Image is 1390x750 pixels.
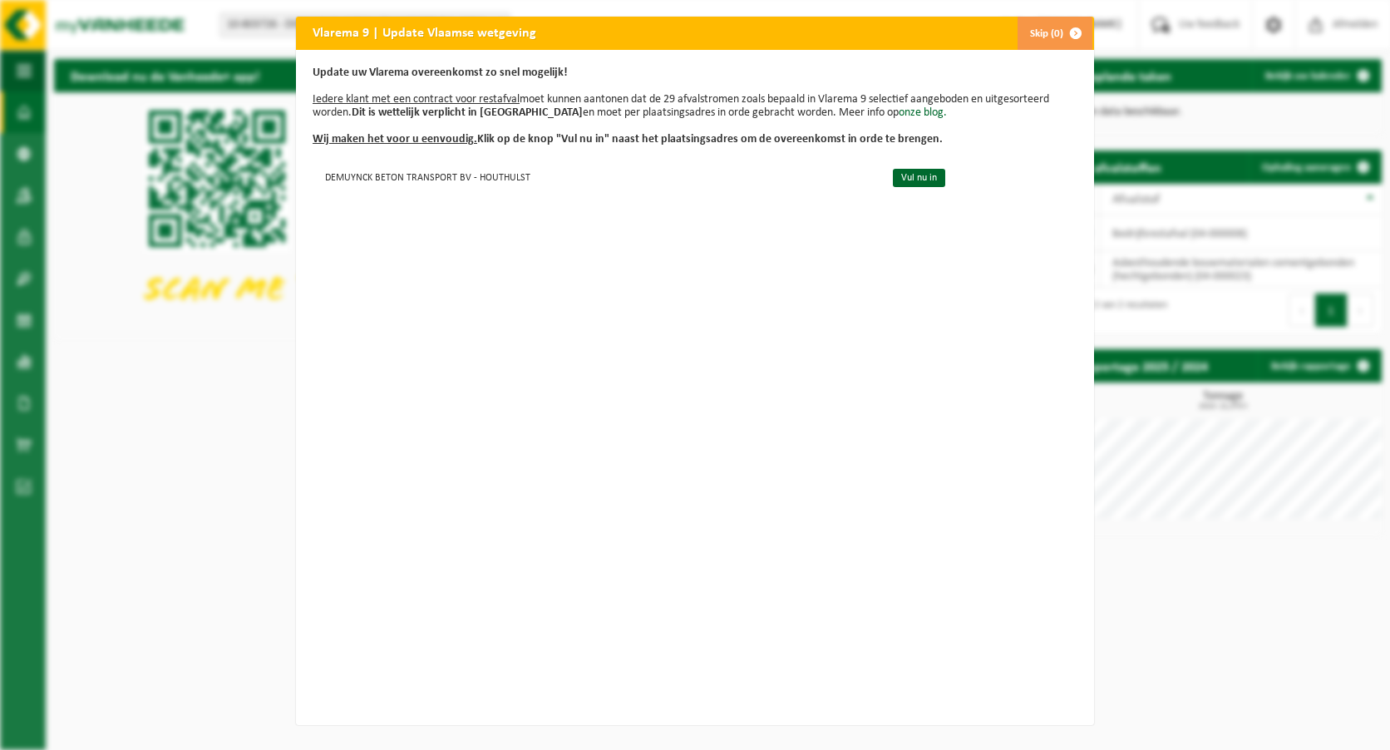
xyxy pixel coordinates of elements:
[313,133,477,146] u: Wij maken het voor u eenvoudig.
[313,93,520,106] u: Iedere klant met een contract voor restafval
[296,17,553,48] h2: Vlarema 9 | Update Vlaamse wetgeving
[1017,17,1092,50] button: Skip (0)
[313,67,1077,146] p: moet kunnen aantonen dat de 29 afvalstromen zoals bepaald in Vlarema 9 selectief aangeboden en ui...
[893,169,945,187] a: Vul nu in
[899,106,947,119] a: onze blog.
[313,133,943,146] b: Klik op de knop "Vul nu in" naast het plaatsingsadres om de overeenkomst in orde te brengen.
[313,67,568,79] b: Update uw Vlarema overeenkomst zo snel mogelijk!
[352,106,583,119] b: Dit is wettelijk verplicht in [GEOGRAPHIC_DATA]
[313,163,879,190] td: DEMUYNCK BETON TRANSPORT BV - HOUTHULST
